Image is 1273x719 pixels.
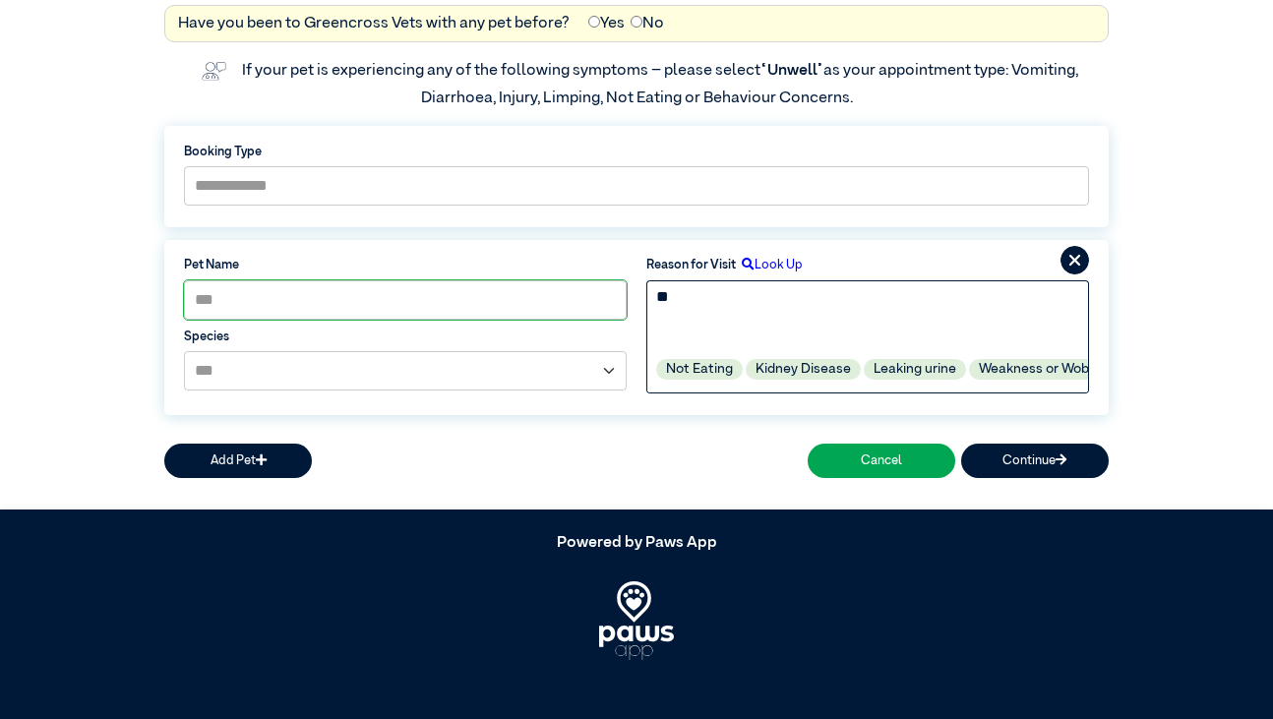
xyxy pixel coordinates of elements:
[631,16,642,28] input: No
[736,256,803,274] label: Look Up
[164,534,1109,553] h5: Powered by Paws App
[178,12,570,35] label: Have you been to Greencross Vets with any pet before?
[184,256,627,274] label: Pet Name
[184,328,627,346] label: Species
[746,359,861,380] label: Kidney Disease
[969,359,1143,380] label: Weakness or Wobbliness
[961,444,1109,478] button: Continue
[646,256,736,274] label: Reason for Visit
[864,359,966,380] label: Leaking urine
[656,359,743,380] label: Not Eating
[242,63,1081,106] label: If your pet is experiencing any of the following symptoms – please select as your appointment typ...
[164,444,312,478] button: Add Pet
[599,581,675,660] img: PawsApp
[195,55,232,87] img: vet
[631,12,664,35] label: No
[588,12,625,35] label: Yes
[808,444,955,478] button: Cancel
[184,143,1089,161] label: Booking Type
[760,63,823,79] span: “Unwell”
[588,16,600,28] input: Yes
